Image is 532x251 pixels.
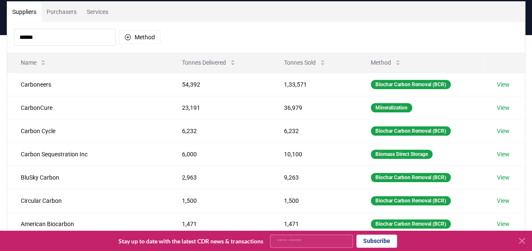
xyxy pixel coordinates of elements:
[175,54,243,71] button: Tonnes Delivered
[7,119,168,142] td: Carbon Cycle
[119,30,160,44] button: Method
[371,196,451,205] div: Biochar Carbon Removal (BCR)
[371,80,451,89] div: Biochar Carbon Removal (BCR)
[41,2,82,22] button: Purchasers
[270,96,357,119] td: 36,979
[371,126,451,136] div: Biochar Carbon Removal (BCR)
[168,142,270,166] td: 6,000
[168,119,270,142] td: 6,232
[270,189,357,212] td: 1,500
[7,73,168,96] td: Carboneers
[168,166,270,189] td: 2,963
[270,212,357,235] td: 1,471
[168,96,270,119] td: 23,191
[14,54,53,71] button: Name
[168,73,270,96] td: 54,392
[497,196,510,205] a: View
[7,142,168,166] td: Carbon Sequestration Inc
[7,166,168,189] td: BluSky Carbon
[82,2,113,22] button: Services
[7,212,168,235] td: American Biocarbon
[168,189,270,212] td: 1,500
[364,54,408,71] button: Method
[497,104,510,112] a: View
[497,127,510,135] a: View
[497,150,510,158] a: View
[7,96,168,119] td: CarbonCure
[7,189,168,212] td: Circular Carbon
[371,150,433,159] div: Biomass Direct Storage
[371,103,412,112] div: Mineralization
[497,220,510,228] a: View
[270,142,357,166] td: 10,100
[270,166,357,189] td: 9,263
[7,2,41,22] button: Suppliers
[270,73,357,96] td: 1,33,571
[497,173,510,182] a: View
[277,54,333,71] button: Tonnes Sold
[168,212,270,235] td: 1,471
[497,80,510,89] a: View
[270,119,357,142] td: 6,232
[371,173,451,182] div: Biochar Carbon Removal (BCR)
[371,219,451,229] div: Biochar Carbon Removal (BCR)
